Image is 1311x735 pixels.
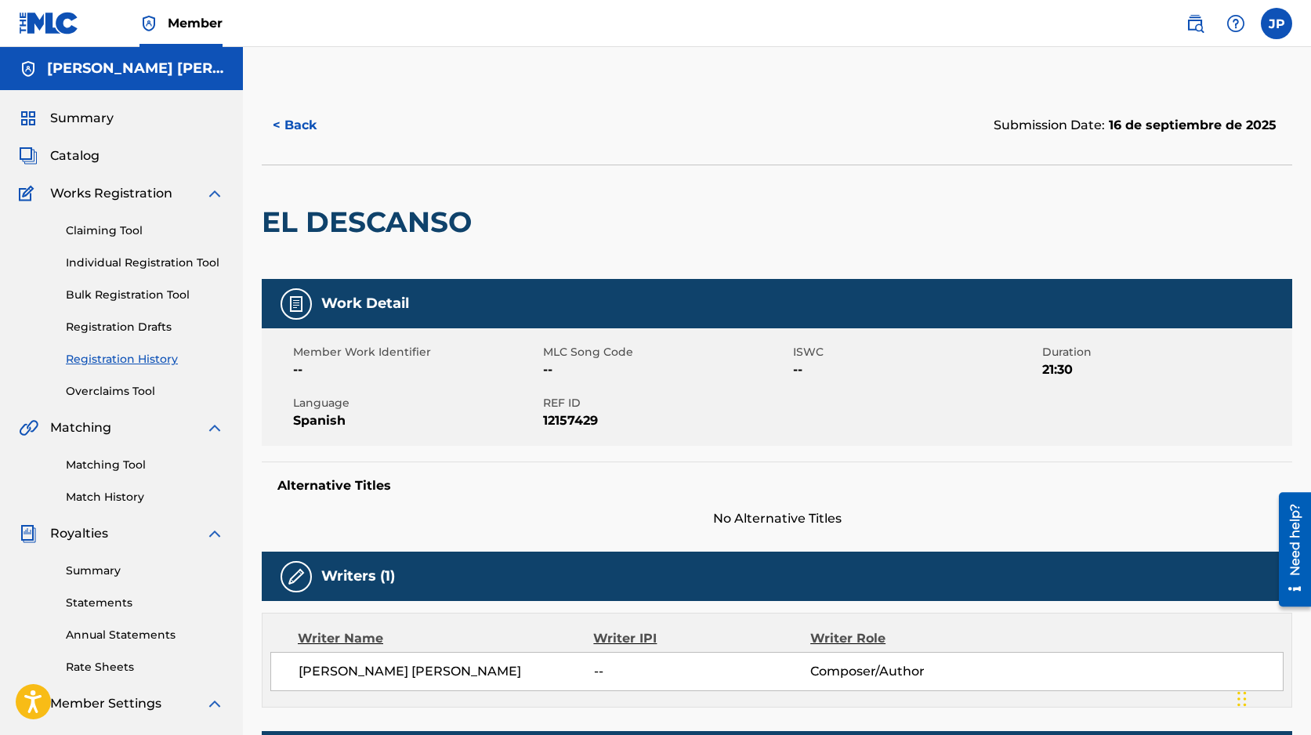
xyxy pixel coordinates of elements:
span: Spanish [293,411,539,430]
div: Widget de chat [1233,660,1311,735]
img: Top Rightsholder [139,14,158,33]
img: MLC Logo [19,12,79,34]
span: Duration [1042,344,1288,360]
h5: Alternative Titles [277,478,1277,494]
img: Royalties [19,524,38,543]
div: Help [1220,8,1251,39]
span: Member Settings [50,694,161,713]
a: Bulk Registration Tool [66,287,224,303]
div: Submission Date: [994,116,1277,135]
h5: José Ismael Peraza López [47,60,224,78]
iframe: Resource Center [1267,487,1311,613]
img: Writers [287,567,306,586]
span: -- [793,360,1039,379]
span: Composer/Author [810,662,1007,681]
span: Member [168,14,223,32]
iframe: Chat Widget [1233,660,1311,735]
span: -- [543,360,789,379]
button: < Back [262,106,356,145]
span: Language [293,395,539,411]
div: Writer Role [810,629,1008,648]
span: -- [293,360,539,379]
img: Catalog [19,147,38,165]
a: Matching Tool [66,457,224,473]
img: Summary [19,109,38,128]
a: CatalogCatalog [19,147,100,165]
span: -- [594,662,810,681]
img: expand [205,418,224,437]
span: MLC Song Code [543,344,789,360]
h2: EL DESCANSO [262,205,480,240]
a: Statements [66,595,224,611]
img: Accounts [19,60,38,78]
a: Summary [66,563,224,579]
span: ISWC [793,344,1039,360]
div: Arrastrar [1237,675,1247,722]
span: 16 de septiembre de 2025 [1105,118,1277,132]
img: Works Registration [19,184,39,203]
span: 21:30 [1042,360,1288,379]
span: Matching [50,418,111,437]
img: expand [205,524,224,543]
div: Writer IPI [593,629,810,648]
img: expand [205,694,224,713]
img: expand [205,184,224,203]
span: Works Registration [50,184,172,203]
img: Matching [19,418,38,437]
span: REF ID [543,395,789,411]
a: Public Search [1179,8,1211,39]
a: Individual Registration Tool [66,255,224,271]
span: Catalog [50,147,100,165]
img: help [1226,14,1245,33]
span: [PERSON_NAME] [PERSON_NAME] [299,662,594,681]
a: Claiming Tool [66,223,224,239]
a: Match History [66,489,224,505]
a: Registration Drafts [66,319,224,335]
a: SummarySummary [19,109,114,128]
a: Annual Statements [66,627,224,643]
h5: Writers (1) [321,567,395,585]
span: Member Work Identifier [293,344,539,360]
a: Overclaims Tool [66,383,224,400]
div: Writer Name [298,629,593,648]
a: Registration History [66,351,224,367]
h5: Work Detail [321,295,409,313]
span: Summary [50,109,114,128]
span: 12157429 [543,411,789,430]
span: No Alternative Titles [262,509,1292,528]
img: Work Detail [287,295,306,313]
span: Royalties [50,524,108,543]
a: Rate Sheets [66,659,224,675]
img: search [1186,14,1204,33]
div: User Menu [1261,8,1292,39]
